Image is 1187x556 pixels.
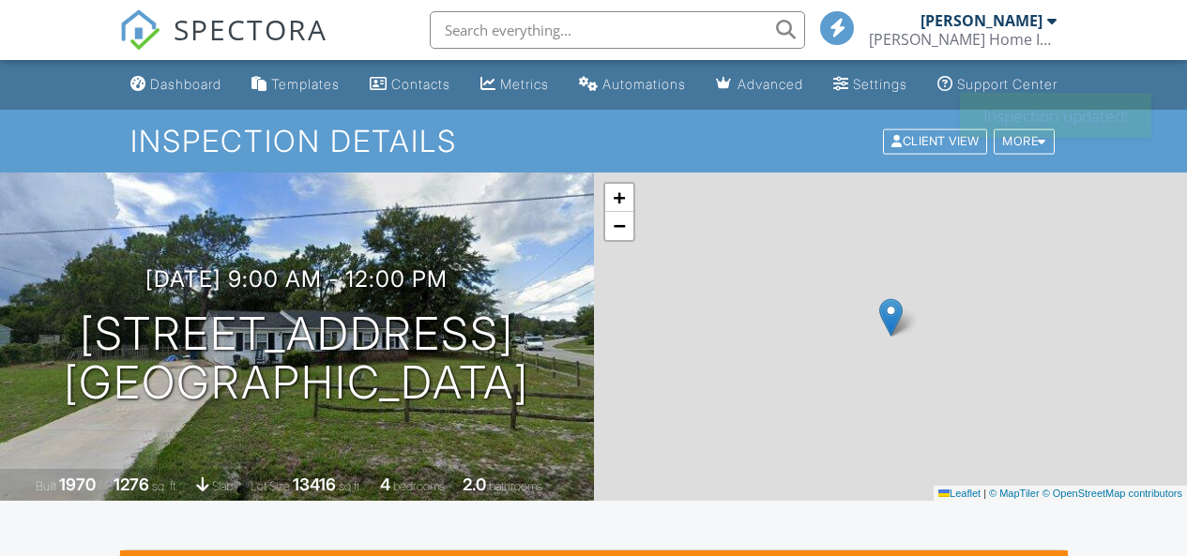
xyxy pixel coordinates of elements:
[393,479,445,493] span: bedrooms
[271,76,340,92] div: Templates
[145,266,448,292] h3: [DATE] 9:00 am - 12:00 pm
[960,93,1151,138] div: Inspection updated!
[130,125,1056,158] h1: Inspection Details
[119,9,160,51] img: The Best Home Inspection Software - Spectora
[989,488,1040,499] a: © MapTiler
[339,479,362,493] span: sq.ft.
[36,479,56,493] span: Built
[293,474,336,494] div: 13416
[879,298,903,337] img: Marker
[938,488,981,499] a: Leaflet
[152,479,178,493] span: sq. ft.
[473,68,556,102] a: Metrics
[605,212,633,240] a: Zoom out
[391,76,450,92] div: Contacts
[921,11,1042,30] div: [PERSON_NAME]
[613,214,625,237] span: −
[212,479,233,493] span: slab
[1042,488,1182,499] a: © OpenStreetMap contributors
[602,76,686,92] div: Automations
[251,479,290,493] span: Lot Size
[883,128,987,154] div: Client View
[119,25,327,65] a: SPECTORA
[114,474,149,494] div: 1276
[174,9,327,49] span: SPECTORA
[853,76,907,92] div: Settings
[489,479,542,493] span: bathrooms
[881,133,992,147] a: Client View
[738,76,803,92] div: Advanced
[571,68,693,102] a: Automations (Basic)
[826,68,915,102] a: Settings
[869,30,1057,49] div: Ivey Home Inspection Service
[64,309,529,409] h1: [STREET_ADDRESS] [GEOGRAPHIC_DATA]
[957,76,1058,92] div: Support Center
[930,68,1065,102] a: Support Center
[244,68,347,102] a: Templates
[150,76,221,92] div: Dashboard
[500,76,549,92] div: Metrics
[463,474,486,494] div: 2.0
[430,11,805,49] input: Search everything...
[380,474,390,494] div: 4
[994,128,1055,154] div: More
[362,68,458,102] a: Contacts
[708,68,811,102] a: Advanced
[983,488,986,499] span: |
[605,184,633,212] a: Zoom in
[613,186,625,209] span: +
[59,474,96,494] div: 1970
[123,68,229,102] a: Dashboard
